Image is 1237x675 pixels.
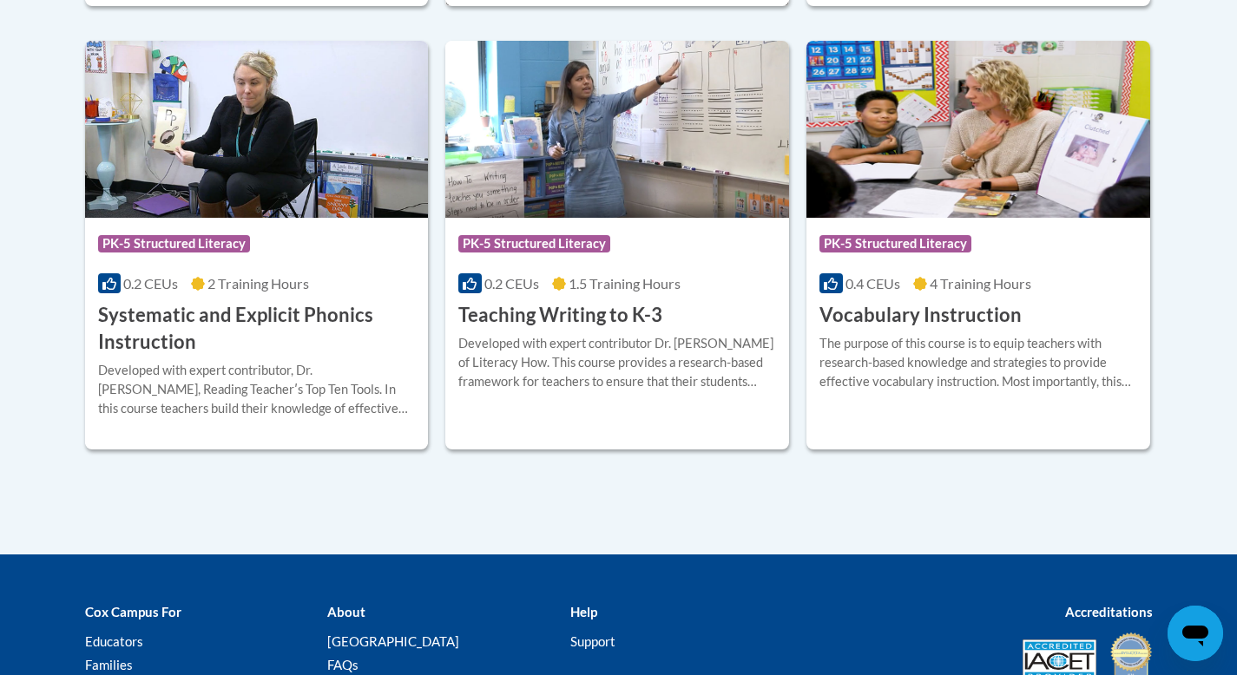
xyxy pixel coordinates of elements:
[806,41,1150,218] img: Course Logo
[98,235,250,252] span: PK-5 Structured Literacy
[806,41,1150,449] a: Course LogoPK-5 Structured Literacy0.4 CEUs4 Training Hours Vocabulary InstructionThe purpose of ...
[569,275,681,292] span: 1.5 Training Hours
[570,604,597,619] b: Help
[327,633,459,649] a: [GEOGRAPHIC_DATA]
[98,302,416,356] h3: Systematic and Explicit Phonics Instruction
[85,633,143,649] a: Educators
[819,235,971,252] span: PK-5 Structured Literacy
[1168,606,1223,661] iframe: Button to launch messaging window
[445,41,789,218] img: Course Logo
[85,604,181,619] b: Cox Campus For
[570,633,615,649] a: Support
[85,41,429,449] a: Course LogoPK-5 Structured Literacy0.2 CEUs2 Training Hours Systematic and Explicit Phonics Instr...
[327,657,359,672] a: FAQs
[458,235,610,252] span: PK-5 Structured Literacy
[1065,604,1153,619] b: Accreditations
[98,361,416,418] div: Developed with expert contributor, Dr. [PERSON_NAME], Reading Teacherʹs Top Ten Tools. In this co...
[458,302,662,329] h3: Teaching Writing to K-3
[123,275,178,292] span: 0.2 CEUs
[207,275,309,292] span: 2 Training Hours
[819,334,1137,391] div: The purpose of this course is to equip teachers with research-based knowledge and strategies to p...
[930,275,1031,292] span: 4 Training Hours
[85,41,429,218] img: Course Logo
[846,275,900,292] span: 0.4 CEUs
[819,302,1022,329] h3: Vocabulary Instruction
[85,657,133,672] a: Families
[327,604,365,619] b: About
[458,334,776,391] div: Developed with expert contributor Dr. [PERSON_NAME] of Literacy How. This course provides a resea...
[445,41,789,449] a: Course LogoPK-5 Structured Literacy0.2 CEUs1.5 Training Hours Teaching Writing to K-3Developed wi...
[484,275,539,292] span: 0.2 CEUs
